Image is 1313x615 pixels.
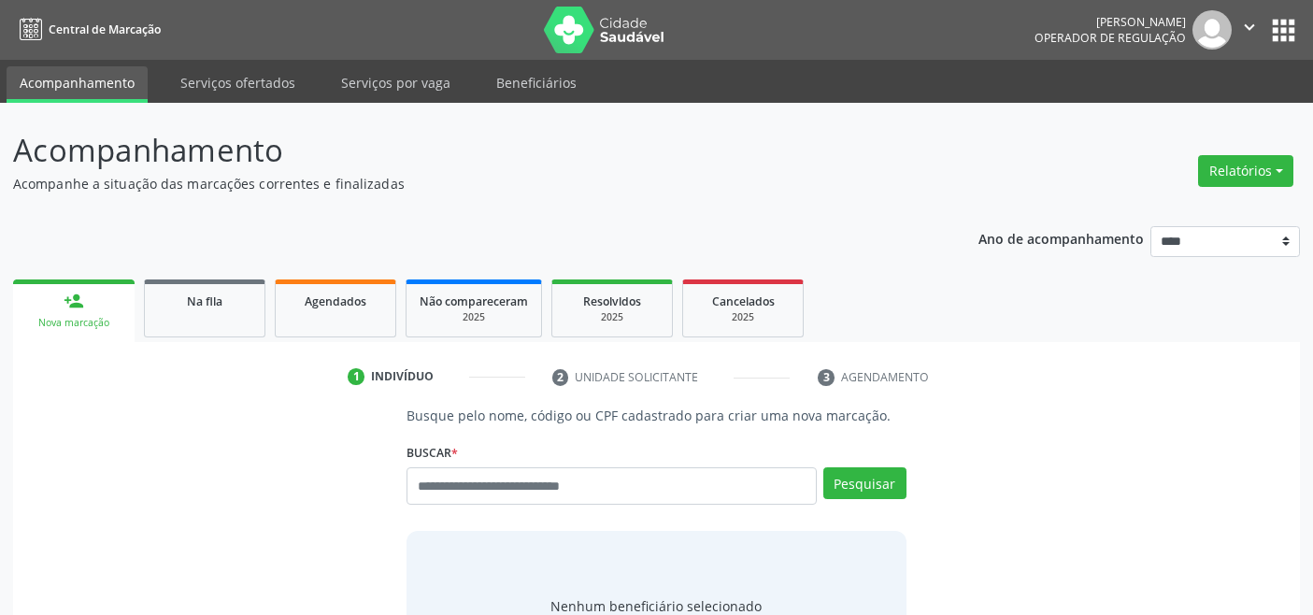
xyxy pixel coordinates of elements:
[420,310,528,324] div: 2025
[565,310,659,324] div: 2025
[49,21,161,37] span: Central de Marcação
[348,368,364,385] div: 1
[1267,14,1300,47] button: apps
[407,438,458,467] label: Buscar
[328,66,464,99] a: Serviços por vaga
[583,293,641,309] span: Resolvidos
[13,127,914,174] p: Acompanhamento
[7,66,148,103] a: Acompanhamento
[187,293,222,309] span: Na fila
[305,293,366,309] span: Agendados
[167,66,308,99] a: Serviços ofertados
[64,291,84,311] div: person_add
[407,406,906,425] p: Busque pelo nome, código ou CPF cadastrado para criar uma nova marcação.
[1192,10,1232,50] img: img
[696,310,790,324] div: 2025
[26,316,121,330] div: Nova marcação
[712,293,775,309] span: Cancelados
[13,174,914,193] p: Acompanhe a situação das marcações correntes e finalizadas
[1198,155,1293,187] button: Relatórios
[371,368,434,385] div: Indivíduo
[483,66,590,99] a: Beneficiários
[823,467,906,499] button: Pesquisar
[1035,14,1186,30] div: [PERSON_NAME]
[13,14,161,45] a: Central de Marcação
[1239,17,1260,37] i: 
[420,293,528,309] span: Não compareceram
[978,226,1144,250] p: Ano de acompanhamento
[1035,30,1186,46] span: Operador de regulação
[1232,10,1267,50] button: 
